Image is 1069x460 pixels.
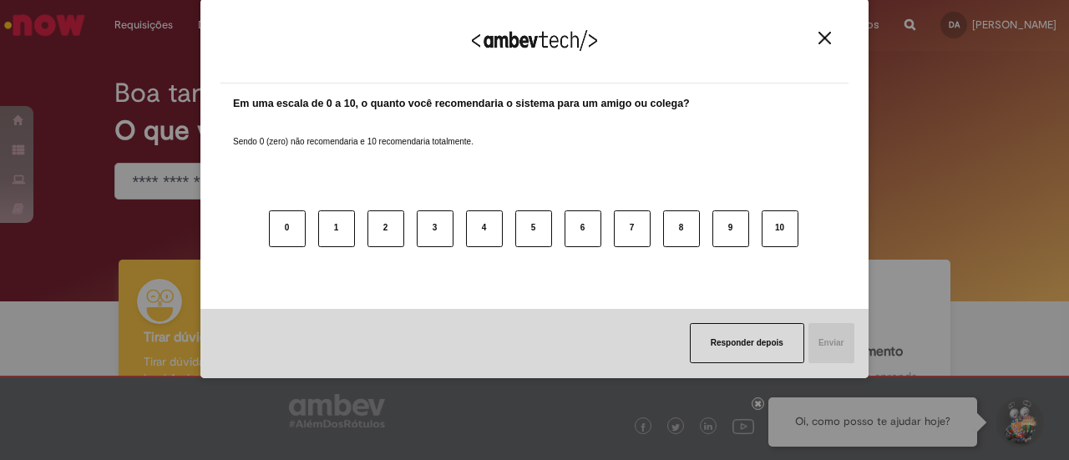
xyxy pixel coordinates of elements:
[472,30,597,51] img: Logo Ambevtech
[233,116,474,148] label: Sendo 0 (zero) não recomendaria e 10 recomendaria totalmente.
[565,210,601,247] button: 6
[269,210,306,247] button: 0
[818,32,831,44] img: Close
[813,31,836,45] button: Close
[614,210,651,247] button: 7
[367,210,404,247] button: 2
[712,210,749,247] button: 9
[233,96,690,112] label: Em uma escala de 0 a 10, o quanto você recomendaria o sistema para um amigo ou colega?
[762,210,798,247] button: 10
[417,210,453,247] button: 3
[318,210,355,247] button: 1
[466,210,503,247] button: 4
[690,323,804,363] button: Responder depois
[663,210,700,247] button: 8
[515,210,552,247] button: 5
